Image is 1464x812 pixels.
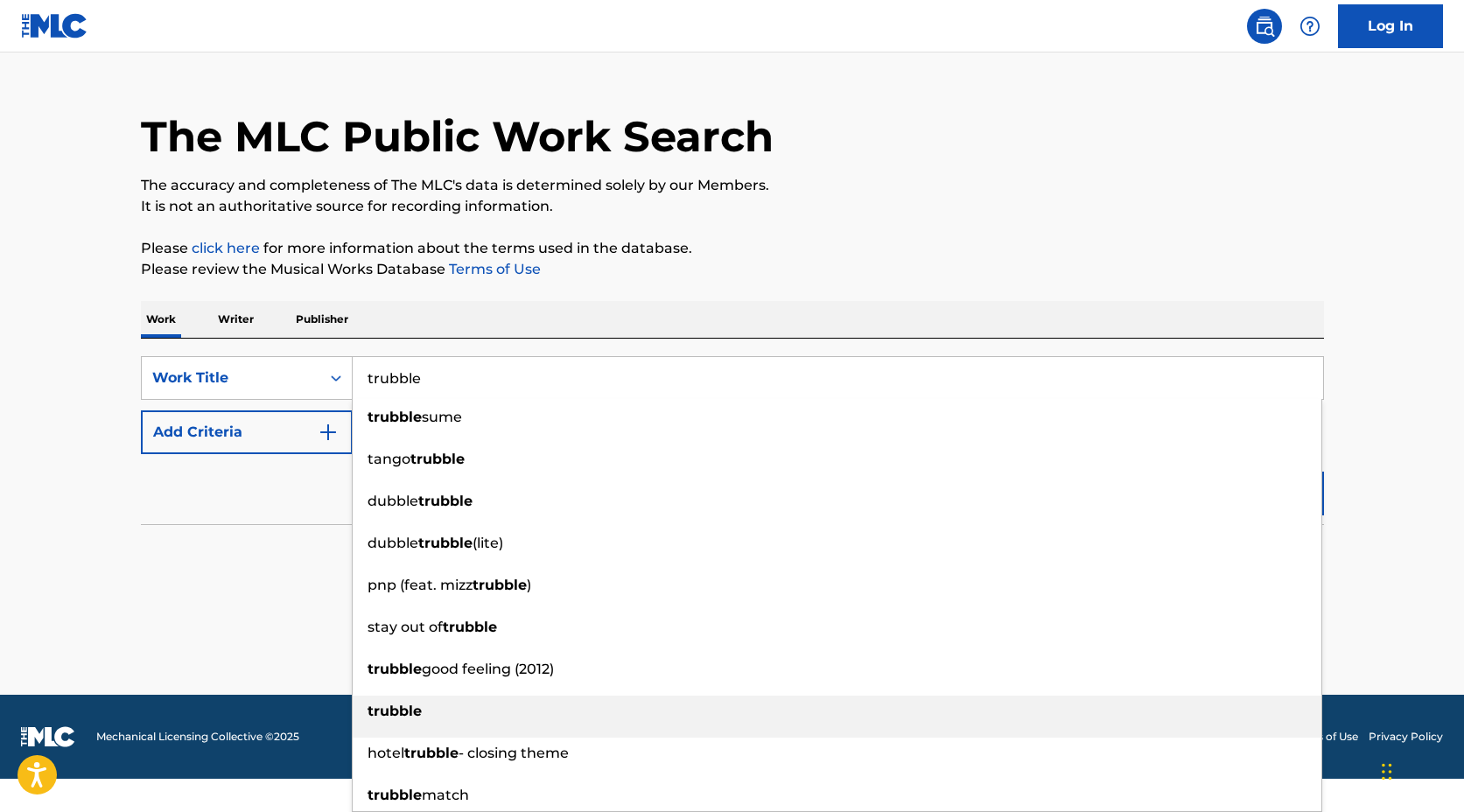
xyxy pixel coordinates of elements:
p: Please for more information about the terms used in the database. [141,238,1324,259]
span: match [422,787,469,803]
a: Privacy Policy [1369,729,1443,745]
p: Work [141,301,181,338]
img: MLC Logo [21,13,88,38]
a: Public Search [1247,9,1282,44]
div: Help [1292,9,1327,44]
span: pnp (feat. mizz [368,577,473,593]
strong: trubble [410,451,465,467]
span: (lite) [473,535,503,551]
span: dubble [368,535,418,551]
div: Work Title [152,367,310,388]
p: Writer [213,301,259,338]
iframe: Chat Widget [1376,728,1464,812]
span: - closing theme [459,745,569,761]
p: Publisher [291,301,354,338]
span: good feeling (2012) [422,661,554,677]
span: dubble [368,493,418,509]
strong: trubble [368,787,422,803]
strong: trubble [473,577,527,593]
p: It is not an authoritative source for recording information. [141,196,1324,217]
span: Mechanical Licensing Collective © 2025 [96,729,299,745]
img: help [1299,16,1320,37]
strong: trubble [443,619,497,635]
img: logo [21,726,75,747]
img: search [1254,16,1275,37]
strong: trubble [368,409,422,425]
form: Search Form [141,356,1324,524]
span: tango [368,451,410,467]
img: 9d2ae6d4665cec9f34b9.svg [318,422,339,443]
span: hotel [368,745,404,761]
a: click here [192,240,260,256]
p: The accuracy and completeness of The MLC's data is determined solely by our Members. [141,175,1324,196]
span: ) [527,577,531,593]
a: Terms of Use [445,261,541,277]
h1: The MLC Public Work Search [141,110,774,163]
strong: trubble [368,703,422,719]
strong: trubble [418,535,473,551]
strong: trubble [404,745,459,761]
div: Drag [1382,745,1392,798]
p: Please review the Musical Works Database [141,259,1324,280]
strong: trubble [368,661,422,677]
span: stay out of [368,619,443,635]
a: Log In [1338,4,1443,48]
span: sume [422,409,462,425]
strong: trubble [418,493,473,509]
button: Add Criteria [141,410,353,454]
